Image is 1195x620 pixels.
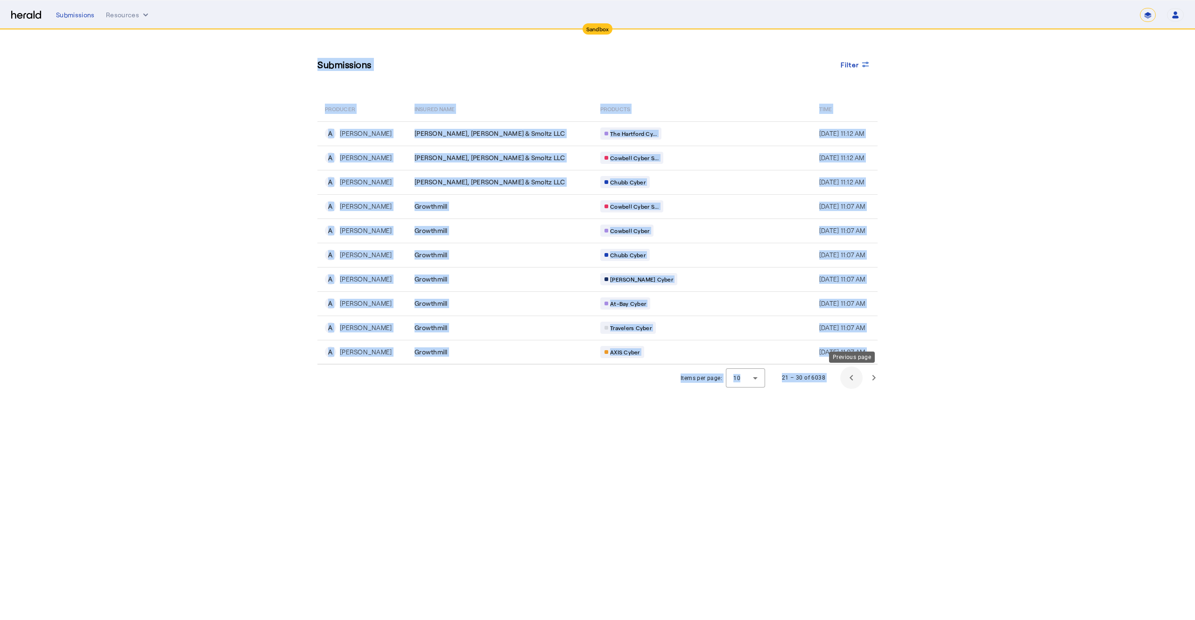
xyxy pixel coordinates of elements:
[610,154,659,162] span: Cowbell Cyber S...
[819,348,865,356] span: [DATE] 11:07 AM
[415,202,448,211] span: Growthmill
[610,324,652,331] span: Travelers Cyber
[610,130,657,137] span: The Hartford Cy...
[340,347,392,357] div: [PERSON_NAME]
[610,348,640,356] span: AXIS Cyber
[840,366,863,389] button: Previous page
[340,323,392,332] div: [PERSON_NAME]
[819,275,865,283] span: [DATE] 11:07 AM
[11,11,41,20] img: Herald Logo
[819,251,865,259] span: [DATE] 11:07 AM
[833,56,878,73] button: Filter
[325,201,336,212] div: A
[325,298,336,309] div: A
[819,324,865,331] span: [DATE] 11:07 AM
[415,153,565,162] span: [PERSON_NAME], [PERSON_NAME] & Smoltz LLC
[782,373,825,382] div: 21 – 30 of 6038
[340,226,392,235] div: [PERSON_NAME]
[610,203,659,210] span: Cowbell Cyber S...
[610,300,646,307] span: At-Bay Cyber
[340,299,392,308] div: [PERSON_NAME]
[325,128,336,139] div: A
[819,202,865,210] span: [DATE] 11:07 AM
[415,104,455,113] span: Insured Name
[819,226,865,234] span: [DATE] 11:07 AM
[829,352,875,363] div: Previous page
[340,129,392,138] div: [PERSON_NAME]
[863,366,885,389] button: Next page
[600,104,630,113] span: PRODUCTS
[325,274,336,285] div: A
[583,23,613,35] div: Sandbox
[56,10,95,20] div: Submissions
[610,178,646,186] span: Chubb Cyber
[415,129,565,138] span: [PERSON_NAME], [PERSON_NAME] & Smoltz LLC
[317,95,878,365] table: Table view of all submissions by your platform
[317,58,372,71] h3: Submissions
[415,347,448,357] span: Growthmill
[340,177,392,187] div: [PERSON_NAME]
[610,275,673,283] span: [PERSON_NAME] Cyber
[325,322,336,333] div: A
[610,251,646,259] span: Chubb Cyber
[681,373,722,383] div: Items per page:
[325,176,336,188] div: A
[819,104,832,113] span: Time
[819,154,865,162] span: [DATE] 11:12 AM
[415,275,448,284] span: Growthmill
[415,299,448,308] span: Growthmill
[340,153,392,162] div: [PERSON_NAME]
[415,226,448,235] span: Growthmill
[340,275,392,284] div: [PERSON_NAME]
[415,250,448,260] span: Growthmill
[325,104,355,113] span: PRODUCER
[819,129,865,137] span: [DATE] 11:12 AM
[325,346,336,358] div: A
[340,202,392,211] div: [PERSON_NAME]
[325,152,336,163] div: A
[819,178,865,186] span: [DATE] 11:12 AM
[325,225,336,236] div: A
[841,60,859,70] span: Filter
[106,10,150,20] button: Resources dropdown menu
[819,299,865,307] span: [DATE] 11:07 AM
[325,249,336,261] div: A
[415,323,448,332] span: Growthmill
[415,177,565,187] span: [PERSON_NAME], [PERSON_NAME] & Smoltz LLC
[340,250,392,260] div: [PERSON_NAME]
[610,227,649,234] span: Cowbell Cyber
